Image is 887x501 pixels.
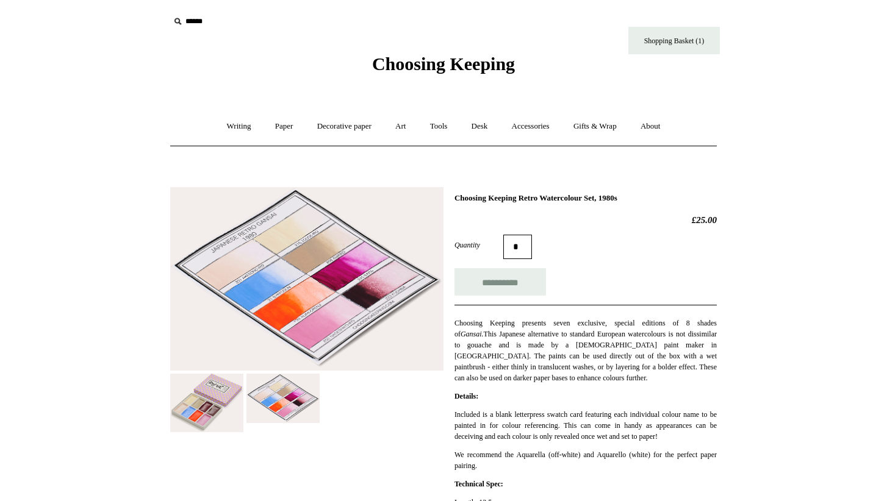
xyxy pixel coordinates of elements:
[306,110,382,143] a: Decorative paper
[419,110,459,143] a: Tools
[216,110,262,143] a: Writing
[170,187,443,371] img: Choosing Keeping Retro Watercolour Set, 1980s
[562,110,628,143] a: Gifts & Wrap
[461,110,499,143] a: Desk
[454,318,717,383] p: Choosing Keeping presents seven exclusive, special editions of 8 shades of This Japanese alternat...
[461,330,484,338] em: Gansai.
[264,110,304,143] a: Paper
[501,110,561,143] a: Accessories
[454,215,717,226] h2: £25.00
[384,110,417,143] a: Art
[628,27,720,54] a: Shopping Basket (1)
[454,449,717,471] p: We recommend the Aquarella (off-white) and Aquarello (white) for the perfect paper pairing.
[454,193,717,203] h1: Choosing Keeping Retro Watercolour Set, 1980s
[170,374,243,432] img: Choosing Keeping Retro Watercolour Set, 1980s
[454,240,503,250] label: Quantity
[630,110,672,143] a: About
[372,63,515,72] a: Choosing Keeping
[246,374,320,423] img: Choosing Keeping Retro Watercolour Set, 1980s
[454,409,717,442] p: Included is a blank letterpress swatch card featuring each individual colour name to be painted i...
[454,480,503,488] strong: Technical Spec:
[372,54,515,74] span: Choosing Keeping
[454,392,478,400] strong: Details:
